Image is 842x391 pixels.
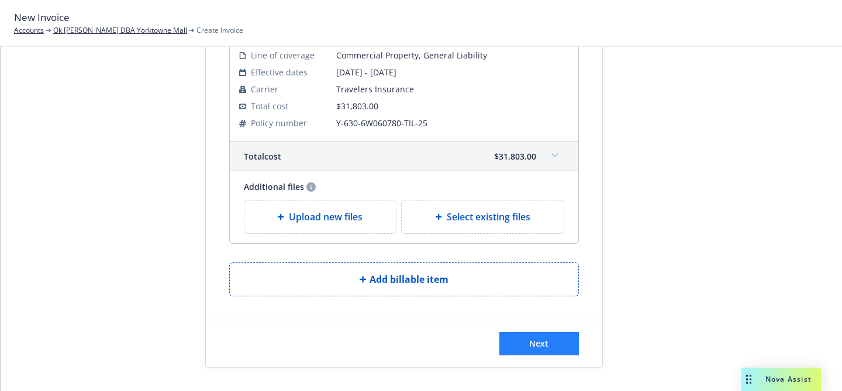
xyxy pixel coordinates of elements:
[244,181,304,193] span: Additional files
[244,150,281,162] span: Total cost
[251,66,308,78] span: Effective dates
[229,262,579,296] button: Add billable item
[336,83,569,95] span: Travelers Insurance
[765,374,812,384] span: Nova Assist
[196,25,243,36] span: Create Invoice
[14,10,70,25] span: New Invoice
[336,117,569,129] span: Y-630-6W060780-TIL-25
[529,338,548,349] span: Next
[251,83,278,95] span: Carrier
[494,150,536,162] span: $31,803.00
[741,368,756,391] div: Drag to move
[289,210,363,224] span: Upload new files
[336,66,569,78] span: [DATE] - [DATE]
[401,200,564,234] div: Select existing files
[741,368,821,391] button: Nova Assist
[499,332,579,355] button: Next
[336,49,569,61] span: Commercial Property, General Liability
[447,210,530,224] span: Select existing files
[251,117,307,129] span: Policy number
[336,101,378,112] span: $31,803.00
[251,49,315,61] span: Line of coverage
[251,100,288,112] span: Total cost
[230,141,578,171] div: Totalcost$31,803.00
[14,25,44,36] a: Accounts
[244,200,397,234] div: Upload new files
[53,25,187,36] a: Ok [PERSON_NAME] DBA Yorktowne Mall
[370,272,448,286] span: Add billable item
